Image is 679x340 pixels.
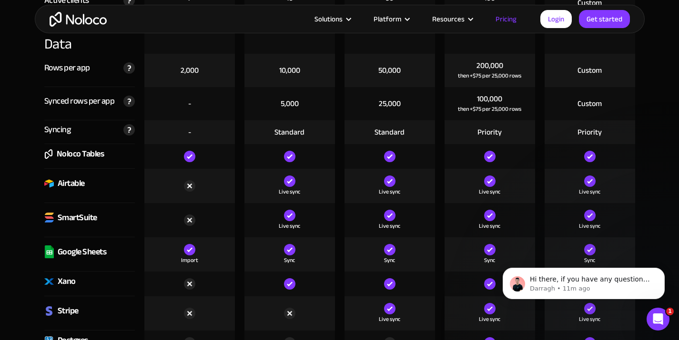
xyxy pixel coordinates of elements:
[420,13,484,25] div: Resources
[188,98,191,109] div: -
[484,255,495,265] div: Sync
[58,274,76,289] div: Xano
[58,211,97,225] div: SmartSuite
[188,127,191,137] div: -
[477,127,502,137] div: Priority
[579,221,600,231] div: Live sync
[666,308,674,315] span: 1
[58,176,85,191] div: Airtable
[479,187,500,196] div: Live sync
[57,147,104,161] div: Noloco Tables
[479,221,500,231] div: Live sync
[479,314,500,324] div: Live sync
[484,13,528,25] a: Pricing
[44,123,71,137] div: Syncing
[284,255,295,265] div: Sync
[279,187,300,196] div: Live sync
[379,314,400,324] div: Live sync
[374,13,401,25] div: Platform
[384,255,395,265] div: Sync
[281,98,299,109] div: 5,000
[432,13,465,25] div: Resources
[279,65,300,76] div: 10,000
[303,13,362,25] div: Solutions
[379,187,400,196] div: Live sync
[476,60,503,71] div: 200,000
[540,10,572,28] a: Login
[181,255,198,265] div: Import
[578,127,602,137] div: Priority
[279,221,300,231] div: Live sync
[477,94,502,104] div: 100,000
[578,98,602,109] div: Custom
[579,187,600,196] div: Live sync
[58,245,107,259] div: Google Sheets
[314,13,343,25] div: Solutions
[379,98,401,109] div: 25,000
[379,221,400,231] div: Live sync
[44,94,115,108] div: Synced rows per app
[50,12,107,27] a: home
[579,10,630,28] a: Get started
[578,65,602,76] div: Custom
[458,104,521,114] div: then +$75 per 25,000 rows
[579,314,600,324] div: Live sync
[375,127,405,137] div: Standard
[458,71,521,80] div: then +$75 per 25,000 rows
[274,127,304,137] div: Standard
[58,304,79,318] div: Stripe
[181,65,199,76] div: 2,000
[44,61,90,75] div: Rows per app
[488,248,679,314] iframe: Intercom notifications message
[362,13,420,25] div: Platform
[647,308,669,330] iframe: Intercom live chat
[378,65,401,76] div: 50,000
